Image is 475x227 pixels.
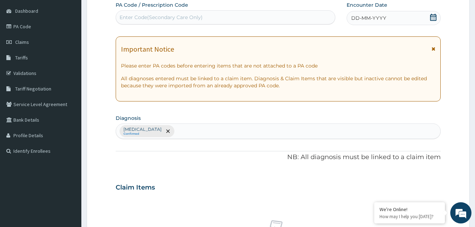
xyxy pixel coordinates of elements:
[380,214,440,220] p: How may I help you today?
[15,54,28,61] span: Tariffs
[121,45,174,53] h1: Important Notice
[41,68,98,140] span: We're online!
[4,152,135,176] textarea: Type your message and hit 'Enter'
[116,4,133,21] div: Minimize live chat window
[116,184,155,192] h3: Claim Items
[347,1,387,8] label: Encounter Date
[120,14,203,21] div: Enter Code(Secondary Care Only)
[116,115,141,122] label: Diagnosis
[121,75,435,89] p: All diagnoses entered must be linked to a claim item. Diagnosis & Claim Items that are visible bu...
[351,14,386,22] span: DD-MM-YYYY
[37,40,119,49] div: Chat with us now
[15,39,29,45] span: Claims
[116,153,441,162] p: NB: All diagnosis must be linked to a claim item
[121,62,435,69] p: Please enter PA codes before entering items that are not attached to a PA code
[15,8,38,14] span: Dashboard
[13,35,29,53] img: d_794563401_company_1708531726252_794563401
[15,86,51,92] span: Tariff Negotiation
[116,1,188,8] label: PA Code / Prescription Code
[380,206,440,213] div: We're Online!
